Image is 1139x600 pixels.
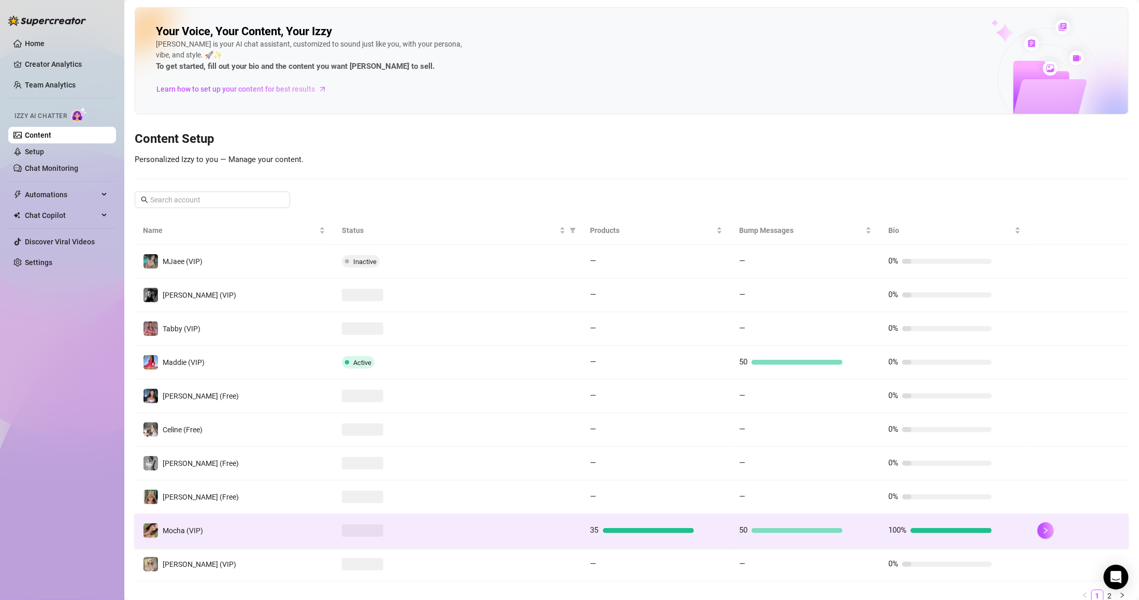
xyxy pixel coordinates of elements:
span: Maddie (VIP) [163,358,205,367]
img: logo-BBDzfeDw.svg [8,16,86,26]
img: Chat Copilot [13,212,20,219]
button: right [1037,522,1054,539]
span: [PERSON_NAME] (Free) [163,392,239,400]
span: Status [342,225,557,236]
th: Bio [880,216,1029,245]
span: 0% [888,357,898,367]
span: Learn how to set up your content for best results [156,83,315,95]
img: Mocha (VIP) [143,523,158,538]
span: — [590,256,597,266]
span: [PERSON_NAME] (VIP) [163,291,236,299]
span: — [590,458,597,467]
span: — [739,559,745,568]
span: — [590,391,597,400]
span: arrow-right [318,84,328,94]
span: 50 [739,525,747,535]
img: Maddie (Free) [143,389,158,403]
span: 100% [888,525,906,535]
span: filter [568,223,578,238]
img: Kennedy (Free) [143,456,158,471]
strong: To get started, fill out your bio and the content you want [PERSON_NAME] to sell. [156,62,435,71]
span: 0% [888,391,898,400]
a: Creator Analytics [25,56,108,72]
span: — [739,256,745,266]
a: Chat Monitoring [25,164,78,172]
span: — [739,290,745,299]
span: 0% [888,425,898,434]
span: Tabby (VIP) [163,325,200,333]
div: [PERSON_NAME] is your AI chat assistant, customized to sound just like you, with your persona, vi... [156,39,467,73]
span: — [590,425,597,434]
span: thunderbolt [13,191,22,199]
img: MJaee (VIP) [143,254,158,269]
span: — [590,290,597,299]
span: Personalized Izzy to you — Manage your content. [135,155,304,164]
span: — [739,391,745,400]
img: Ellie (Free) [143,490,158,504]
span: — [739,425,745,434]
span: Bump Messages [739,225,863,236]
span: [PERSON_NAME] (VIP) [163,560,236,568]
span: — [590,324,597,333]
span: Bio [888,225,1013,236]
span: Izzy AI Chatter [15,111,67,121]
span: right [1119,592,1126,598]
img: AI Chatter [71,107,87,122]
th: Bump Messages [731,216,880,245]
span: Active [353,359,371,367]
a: Settings [25,258,52,267]
th: Name [135,216,334,245]
span: filter [570,227,576,233]
img: Maddie (VIP) [143,355,158,370]
span: Celine (Free) [163,426,203,434]
span: [PERSON_NAME] (Free) [163,459,239,467]
span: — [590,492,597,501]
span: — [739,458,745,467]
span: — [590,559,597,568]
span: right [1042,527,1049,534]
div: Open Intercom Messenger [1104,565,1129,590]
th: Status [334,216,582,245]
a: Team Analytics [25,81,76,89]
span: 0% [888,324,898,333]
span: 50 [739,357,747,367]
img: Ellie (VIP) [143,557,158,572]
span: — [590,357,597,367]
th: Products [582,216,731,245]
span: left [1082,592,1088,598]
img: Celine (Free) [143,422,158,437]
img: ai-chatter-content-library-cLFOSyPT.png [968,8,1128,114]
a: Learn how to set up your content for best results [156,81,335,97]
a: Setup [25,148,44,156]
span: 0% [888,458,898,467]
span: Inactive [353,258,377,266]
span: 35 [590,525,599,535]
span: 0% [888,290,898,299]
span: Automations [25,186,98,203]
span: 0% [888,256,898,266]
span: — [739,324,745,333]
h2: Your Voice, Your Content, Your Izzy [156,24,332,39]
span: 0% [888,492,898,501]
a: Discover Viral Videos [25,238,95,246]
span: Chat Copilot [25,207,98,224]
img: Kennedy (VIP) [143,288,158,302]
h3: Content Setup [135,131,1129,148]
input: Search account [150,194,276,206]
a: Content [25,131,51,139]
span: Mocha (VIP) [163,526,203,535]
span: Name [143,225,317,236]
span: 0% [888,559,898,568]
span: — [739,492,745,501]
span: MJaee (VIP) [163,257,203,266]
a: Home [25,39,45,48]
span: search [141,196,148,203]
span: Products [590,225,715,236]
span: [PERSON_NAME] (Free) [163,493,239,501]
img: Tabby (VIP) [143,321,158,336]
